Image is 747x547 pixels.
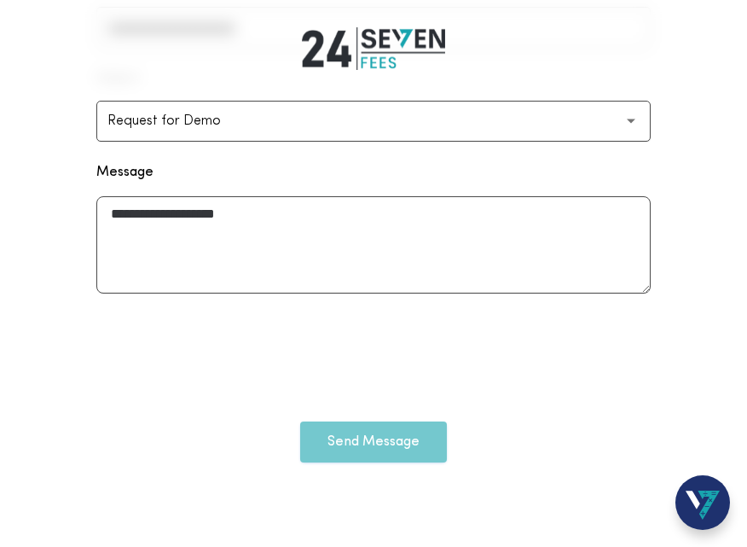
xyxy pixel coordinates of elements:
textarea: Message [96,196,651,294]
button: Send Message [300,422,447,463]
label: Message [96,162,153,183]
button: Request for Demo [96,101,651,142]
img: 24|Seven Fees Logo [302,27,445,70]
p: Request for Demo [107,111,248,131]
iframe: reCAPTCHA [244,314,503,381]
